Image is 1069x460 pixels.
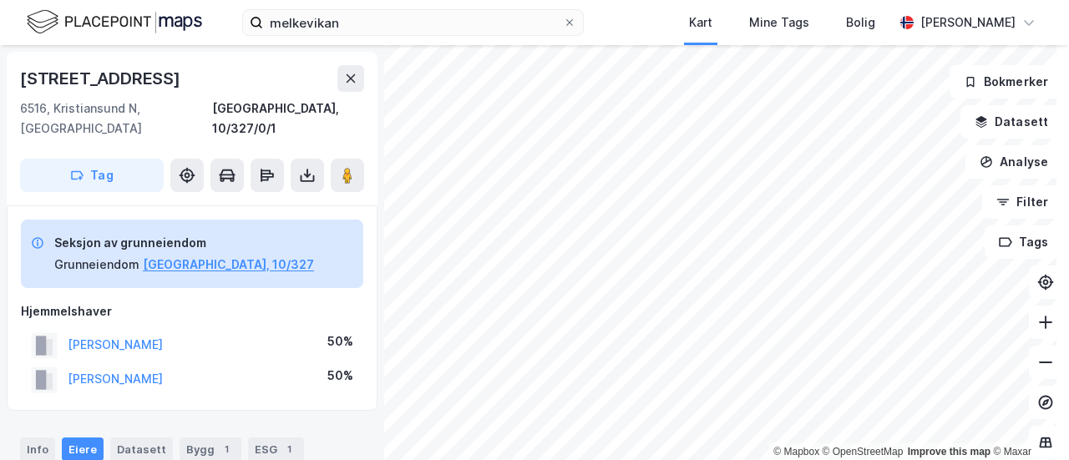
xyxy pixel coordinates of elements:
[985,380,1069,460] iframe: Chat Widget
[749,13,809,33] div: Mine Tags
[985,380,1069,460] div: Kontrollprogram for chat
[982,185,1062,219] button: Filter
[846,13,875,33] div: Bolig
[908,446,990,457] a: Improve this map
[54,233,314,253] div: Seksjon av grunneiendom
[27,8,202,37] img: logo.f888ab2527a4732fd821a326f86c7f29.svg
[950,65,1062,99] button: Bokmerker
[327,331,353,351] div: 50%
[21,301,363,321] div: Hjemmelshaver
[263,10,563,35] input: Søk på adresse, matrikkel, gårdeiere, leietakere eller personer
[965,145,1062,179] button: Analyse
[20,65,184,92] div: [STREET_ADDRESS]
[920,13,1016,33] div: [PERSON_NAME]
[985,225,1062,259] button: Tags
[218,441,235,457] div: 1
[143,255,314,275] button: [GEOGRAPHIC_DATA], 10/327
[689,13,712,33] div: Kart
[327,366,353,386] div: 50%
[212,99,364,139] div: [GEOGRAPHIC_DATA], 10/327/0/1
[20,159,164,192] button: Tag
[823,446,904,457] a: OpenStreetMap
[281,441,297,457] div: 1
[20,99,212,139] div: 6516, Kristiansund N, [GEOGRAPHIC_DATA]
[54,255,139,275] div: Grunneiendom
[773,446,819,457] a: Mapbox
[960,105,1062,139] button: Datasett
